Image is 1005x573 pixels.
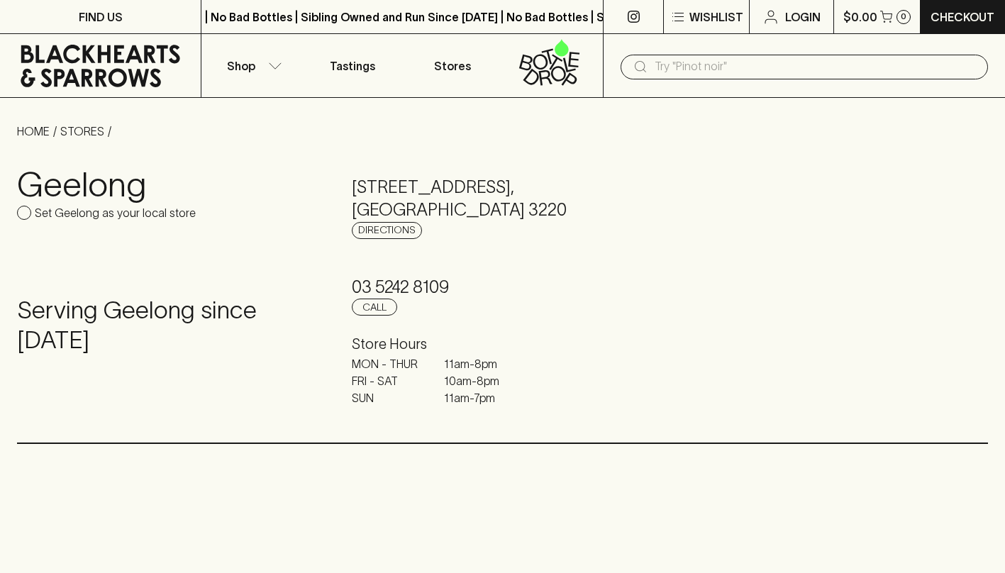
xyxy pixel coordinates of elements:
p: FIND US [79,9,123,26]
p: 11am - 8pm [444,355,515,372]
a: HOME [17,125,50,138]
p: $0.00 [843,9,877,26]
p: Tastings [330,57,375,74]
h5: [STREET_ADDRESS] , [GEOGRAPHIC_DATA] 3220 [352,176,653,221]
p: Wishlist [689,9,743,26]
p: Shop [227,57,255,74]
p: FRI - SAT [352,372,423,389]
p: 0 [901,13,906,21]
h5: 03 5242 8109 [352,276,653,299]
p: Checkout [931,9,994,26]
h3: Geelong [17,165,318,204]
p: MON - THUR [352,355,423,372]
p: Stores [434,57,471,74]
p: Set Geelong as your local store [35,204,196,221]
a: Tastings [302,34,402,97]
a: Directions [352,222,422,239]
p: 11am - 7pm [444,389,515,406]
a: Stores [402,34,502,97]
p: SUN [352,389,423,406]
h4: Serving Geelong since [DATE] [17,296,318,355]
input: Try "Pinot noir" [655,55,977,78]
a: Call [352,299,397,316]
p: 10am - 8pm [444,372,515,389]
button: Shop [201,34,301,97]
h6: Store Hours [352,333,653,355]
p: Login [785,9,821,26]
a: STORES [60,125,104,138]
